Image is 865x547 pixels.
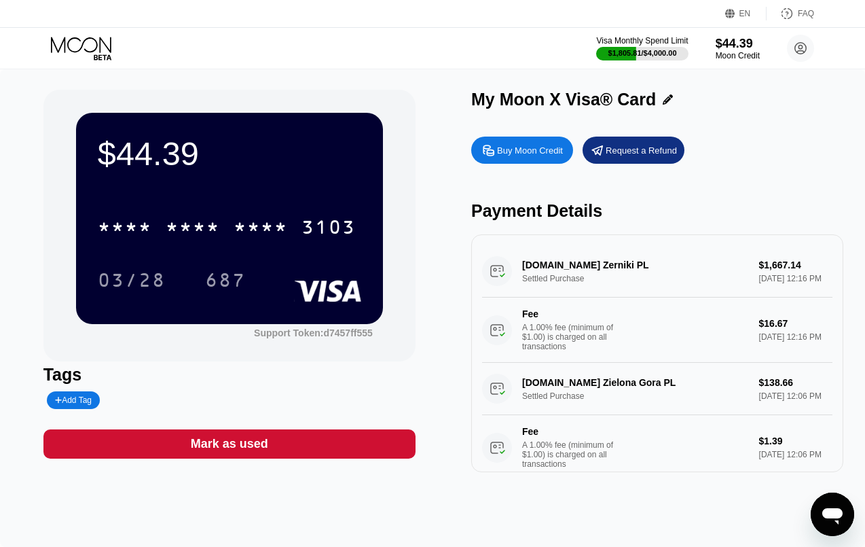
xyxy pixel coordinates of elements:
div: 3103 [301,218,356,240]
div: Buy Moon Credit [497,145,563,156]
div: $44.39 [716,37,760,51]
div: Buy Moon Credit [471,137,573,164]
div: A 1.00% fee (minimum of $1.00) is charged on all transactions [522,440,624,469]
div: Fee [522,426,617,437]
div: EN [725,7,767,20]
iframe: Przycisk uruchamiania okna komunikatora, konwersacja w toku [811,493,854,536]
div: Visa Monthly Spend Limit$1,805.81/$4,000.00 [596,36,688,60]
div: $1.39 [759,436,833,446]
div: EN [739,9,751,18]
div: [DATE] 12:16 PM [759,332,833,342]
div: Add Tag [55,395,92,405]
div: Visa Monthly Spend Limit [596,36,688,46]
div: Payment Details [471,201,843,221]
div: My Moon X Visa® Card [471,90,656,109]
div: 687 [195,263,256,297]
div: $44.39Moon Credit [716,37,760,60]
div: Support Token:d7457ff555 [254,328,373,338]
div: A 1.00% fee (minimum of $1.00) is charged on all transactions [522,323,624,351]
div: 687 [205,271,246,293]
div: Add Tag [47,391,100,409]
div: 03/28 [88,263,176,297]
div: Moon Credit [716,51,760,60]
div: $16.67 [759,318,833,329]
div: $1,805.81 / $4,000.00 [608,49,677,57]
div: Mark as used [191,436,268,452]
div: 03/28 [98,271,166,293]
div: FAQ [798,9,814,18]
div: Request a Refund [606,145,677,156]
div: Fee [522,308,617,319]
div: Support Token: d7457ff555 [254,328,373,338]
div: Request a Refund [583,137,684,164]
div: Tags [43,365,416,385]
div: FeeA 1.00% fee (minimum of $1.00) is charged on all transactions$16.67[DATE] 12:16 PM [482,298,832,363]
div: [DATE] 12:06 PM [759,450,833,459]
div: Mark as used [43,429,416,459]
div: FAQ [767,7,814,20]
div: $44.39 [98,135,361,173]
div: FeeA 1.00% fee (minimum of $1.00) is charged on all transactions$1.39[DATE] 12:06 PM [482,415,832,480]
